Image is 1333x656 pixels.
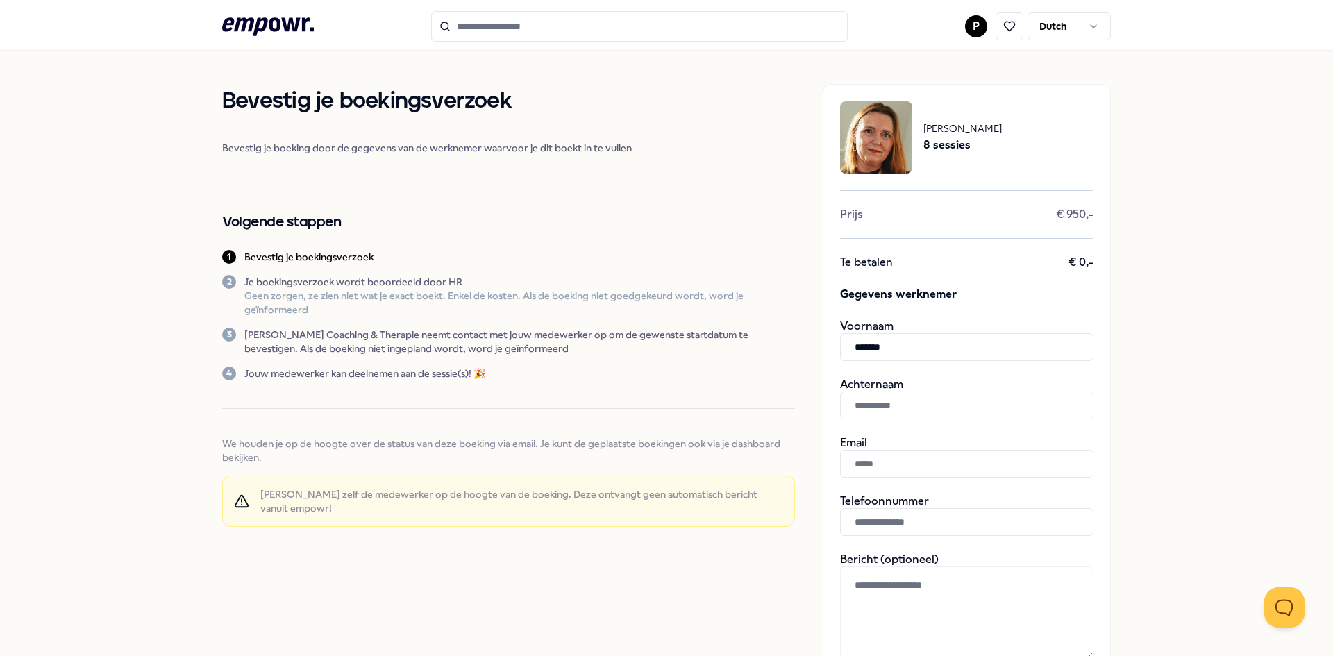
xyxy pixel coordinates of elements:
p: Je boekingsverzoek wordt beoordeeld door HR [244,275,795,289]
div: 4 [222,367,236,380]
span: Te betalen [840,255,893,269]
p: Bevestig je boekingsverzoek [244,250,374,264]
span: € 0,- [1068,255,1093,269]
span: [PERSON_NAME] zelf de medewerker op de hoogte van de boeking. Deze ontvangt geen automatisch beri... [260,487,783,515]
span: € 950,- [1056,208,1093,221]
div: 3 [222,328,236,342]
span: [PERSON_NAME] [923,121,1002,136]
span: Gegevens werknemer [840,286,1093,303]
p: Geen zorgen, ze zien niet wat je exact boekt. Enkel de kosten. Als de boeking niet goedgekeurd wo... [244,289,795,317]
p: [PERSON_NAME] Coaching & Therapie neemt contact met jouw medewerker op om de gewenste startdatum ... [244,328,795,355]
div: Email [840,436,1093,478]
div: 2 [222,275,236,289]
h2: Volgende stappen [222,211,795,233]
span: 8 sessies [923,136,1002,154]
span: Bevestig je boeking door de gegevens van de werknemer waarvoor je dit boekt in te vullen [222,141,795,155]
input: Search for products, categories or subcategories [431,11,848,42]
span: We houden je op de hoogte over de status van deze boeking via email. Je kunt de geplaatste boekin... [222,437,795,464]
h1: Bevestig je boekingsverzoek [222,84,795,119]
span: Prijs [840,208,862,221]
button: P [965,15,987,37]
iframe: Help Scout Beacon - Open [1264,587,1305,628]
div: Telefoonnummer [840,494,1093,536]
div: Voornaam [840,319,1093,361]
div: 1 [222,250,236,264]
img: package image [840,101,912,174]
p: Jouw medewerker kan deelnemen aan de sessie(s)! 🎉 [244,367,485,380]
div: Achternaam [840,378,1093,419]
